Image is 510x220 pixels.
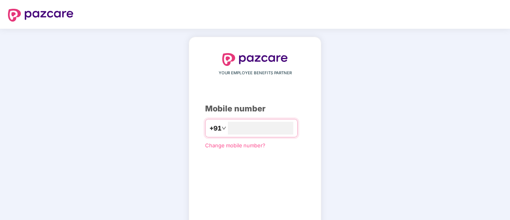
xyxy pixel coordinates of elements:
[205,142,265,149] a: Change mobile number?
[8,9,73,22] img: logo
[221,126,226,131] span: down
[222,53,288,66] img: logo
[210,123,221,133] span: +91
[205,103,305,115] div: Mobile number
[219,70,292,76] span: YOUR EMPLOYEE BENEFITS PARTNER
